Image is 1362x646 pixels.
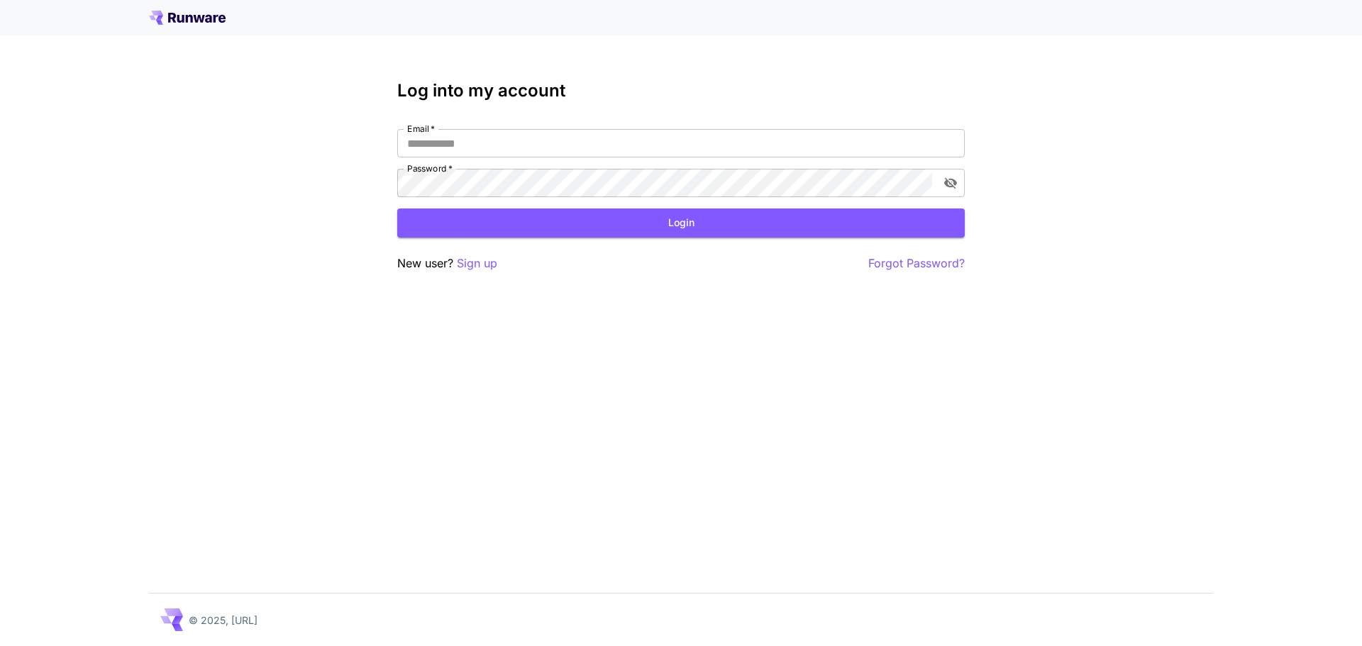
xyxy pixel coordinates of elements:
[397,255,497,272] p: New user?
[397,81,965,101] h3: Log into my account
[457,255,497,272] button: Sign up
[407,123,435,135] label: Email
[407,162,453,174] label: Password
[938,170,963,196] button: toggle password visibility
[189,613,258,628] p: © 2025, [URL]
[397,208,965,238] button: Login
[868,255,965,272] button: Forgot Password?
